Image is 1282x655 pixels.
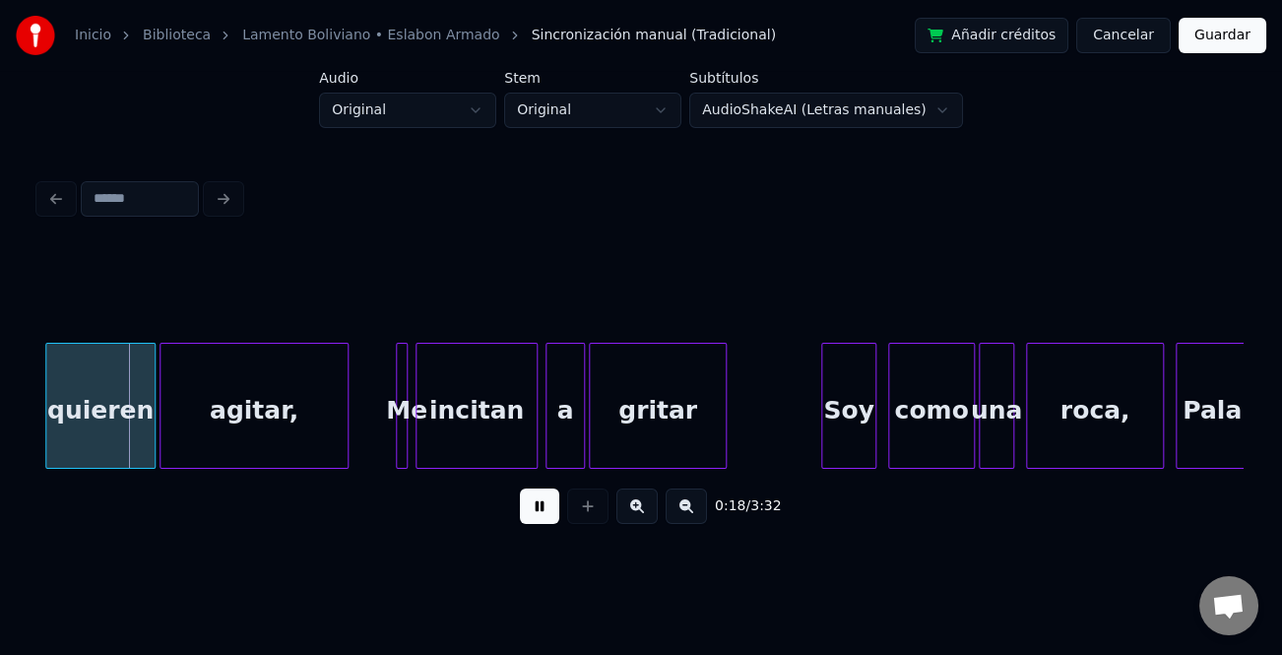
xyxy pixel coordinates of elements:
label: Stem [504,71,681,85]
a: Lamento Boliviano • Eslabon Armado [242,26,499,45]
span: Sincronización manual (Tradicional) [532,26,776,45]
img: youka [16,16,55,55]
button: Guardar [1179,18,1266,53]
button: Cancelar [1076,18,1171,53]
nav: breadcrumb [75,26,776,45]
button: Añadir créditos [915,18,1068,53]
span: 0:18 [715,496,745,516]
span: 3:32 [750,496,781,516]
a: Inicio [75,26,111,45]
div: Chat abierto [1199,576,1258,635]
label: Subtítulos [689,71,963,85]
a: Biblioteca [143,26,211,45]
div: / [715,496,762,516]
label: Audio [319,71,496,85]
